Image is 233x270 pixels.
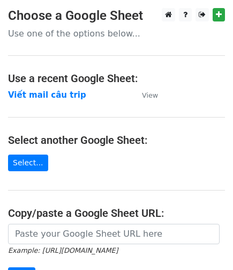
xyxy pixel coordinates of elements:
[8,224,220,244] input: Paste your Google Sheet URL here
[131,90,158,100] a: View
[8,28,225,39] p: Use one of the options below...
[142,91,158,99] small: View
[8,246,118,254] small: Example: [URL][DOMAIN_NAME]
[8,207,225,220] h4: Copy/paste a Google Sheet URL:
[8,134,225,147] h4: Select another Google Sheet:
[8,72,225,85] h4: Use a recent Google Sheet:
[8,8,225,24] h3: Choose a Google Sheet
[8,155,48,171] a: Select...
[8,90,86,100] a: Viết mail câu trip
